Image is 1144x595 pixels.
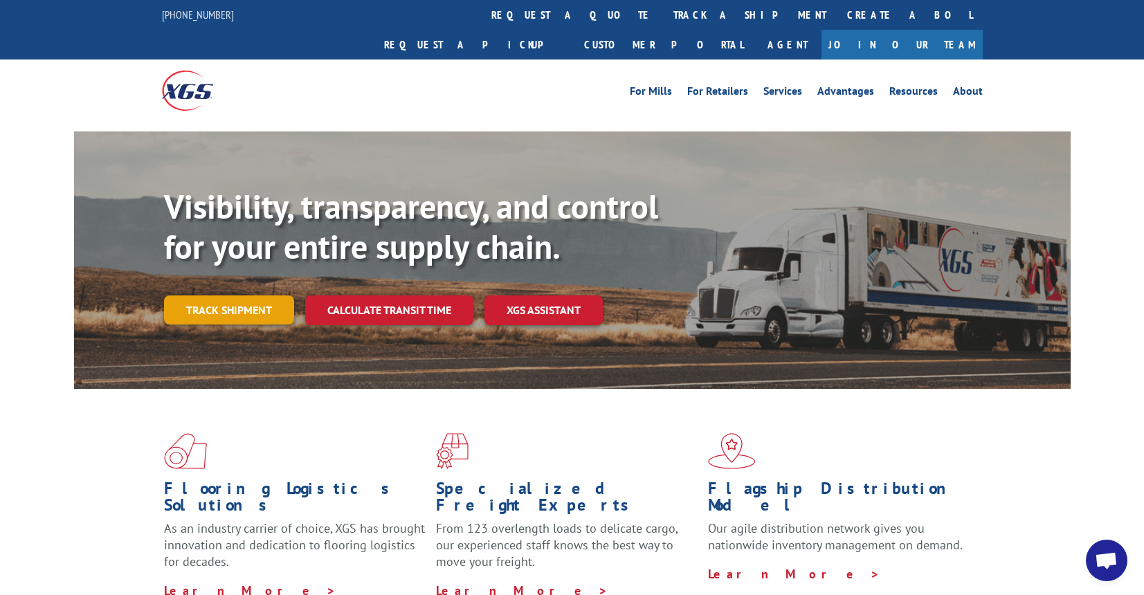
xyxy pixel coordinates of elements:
img: xgs-icon-total-supply-chain-intelligence-red [164,433,207,469]
img: xgs-icon-flagship-distribution-model-red [708,433,756,469]
b: Visibility, transparency, and control for your entire supply chain. [164,185,658,268]
h1: Specialized Freight Experts [436,480,698,520]
div: Open chat [1086,540,1127,581]
a: Resources [889,86,938,101]
a: Calculate transit time [305,295,473,325]
h1: Flooring Logistics Solutions [164,480,426,520]
a: Request a pickup [374,30,574,59]
a: Agent [754,30,821,59]
a: Services [763,86,802,101]
p: From 123 overlength loads to delicate cargo, our experienced staff knows the best way to move you... [436,520,698,582]
a: Track shipment [164,295,294,324]
a: Learn More > [708,566,880,582]
span: Our agile distribution network gives you nationwide inventory management on demand. [708,520,963,553]
a: Customer Portal [574,30,754,59]
a: Join Our Team [821,30,983,59]
a: Advantages [817,86,874,101]
a: For Retailers [687,86,748,101]
h1: Flagship Distribution Model [708,480,970,520]
a: For Mills [630,86,672,101]
a: About [953,86,983,101]
img: xgs-icon-focused-on-flooring-red [436,433,469,469]
span: As an industry carrier of choice, XGS has brought innovation and dedication to flooring logistics... [164,520,425,569]
a: XGS ASSISTANT [484,295,603,325]
a: [PHONE_NUMBER] [162,8,234,21]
